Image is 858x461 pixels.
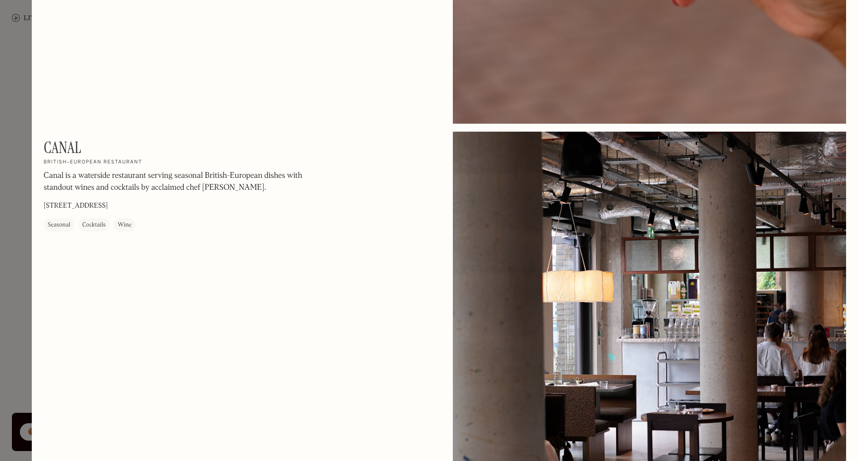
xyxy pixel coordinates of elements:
[44,201,108,212] p: [STREET_ADDRESS]
[44,138,81,157] h1: Canal
[82,221,106,230] div: Cocktails
[118,221,132,230] div: Wine
[48,221,71,230] div: Seasonal
[44,170,312,194] p: Canal is a waterside restaurant serving seasonal British-European dishes with standout wines and ...
[44,159,143,166] h2: British-European restaurant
